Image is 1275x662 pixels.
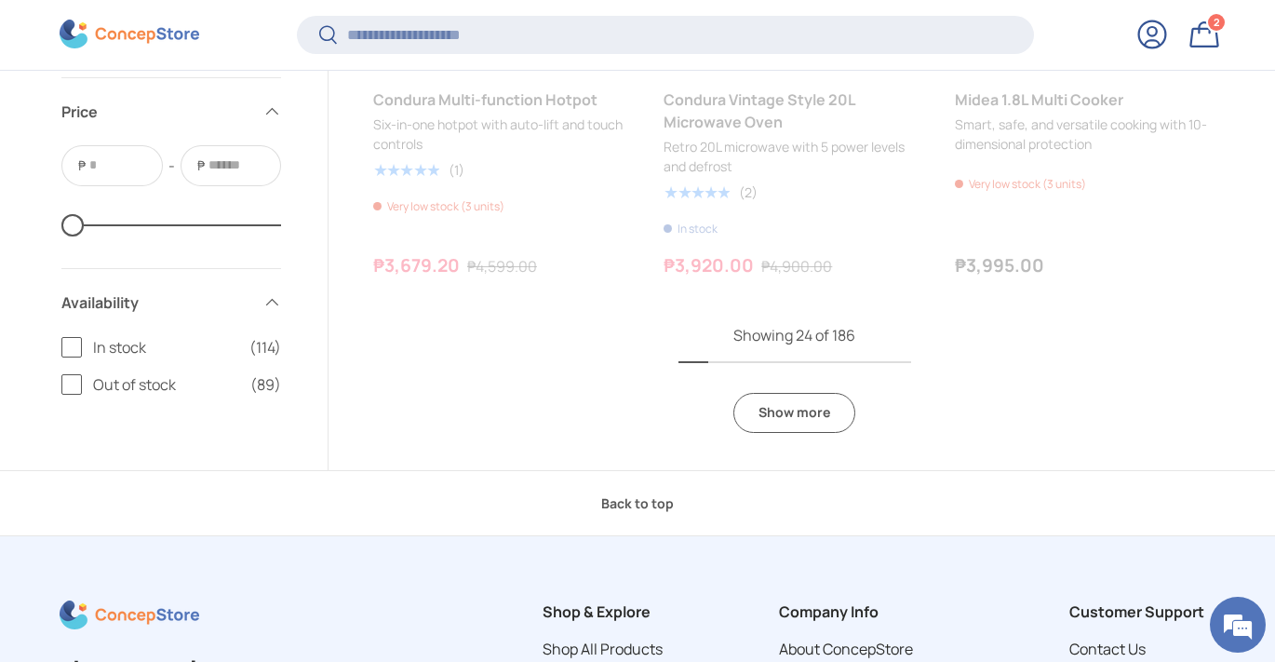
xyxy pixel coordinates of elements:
span: Out of stock [93,373,239,396]
a: Contact Us [1069,639,1146,659]
span: Price [61,101,251,124]
img: ConcepStore [60,20,199,49]
a: Show more [733,393,855,433]
span: ₱ [76,156,87,176]
span: Showing 24 of 186 [733,325,855,345]
summary: Price [61,79,281,146]
a: Shop All Products [543,639,663,659]
span: In stock [93,336,238,358]
span: Availability [61,291,251,314]
summary: Availability [61,269,281,336]
a: About ConcepStore [779,639,913,659]
span: - [168,155,175,177]
nav: Pagination [373,324,1215,433]
span: 2 [1214,16,1220,30]
span: (114) [249,336,281,358]
span: ₱ [195,156,207,176]
span: (89) [250,373,281,396]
